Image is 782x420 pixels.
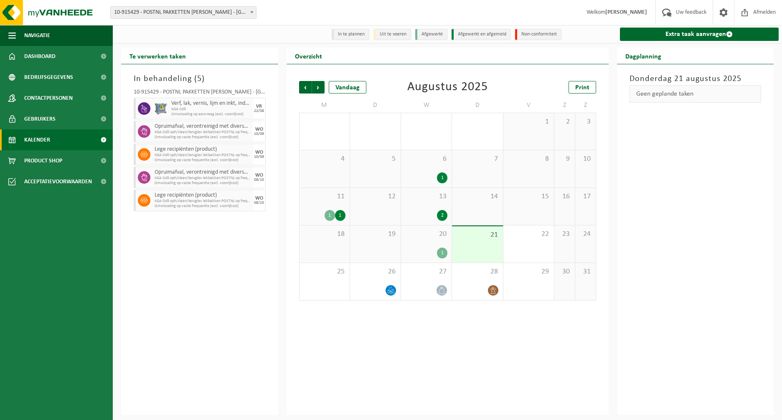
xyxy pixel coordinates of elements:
[134,73,266,85] h3: In behandeling ( )
[515,29,561,40] li: Non-conformiteit
[559,117,571,127] span: 2
[155,153,251,158] span: KGA Colli oph/clean/teruglev lekbakken POSTNL op frequentie
[617,48,670,64] h2: Dagplanning
[559,230,571,239] span: 23
[110,6,256,19] span: 10-915429 - POSTNL PAKKETTEN BELGIE EVERGEM - EVERGEM
[155,176,251,181] span: KGA Colli oph/clean/teruglev lekbakken POSTNL op frequentie
[350,98,401,113] td: D
[354,192,396,201] span: 12
[332,29,369,40] li: In te plannen
[24,129,50,150] span: Kalender
[155,192,251,199] span: Lege recipiënten (product)
[415,29,447,40] li: Afgewerkt
[456,267,498,276] span: 28
[255,127,263,132] div: WO
[256,104,262,109] div: VR
[579,267,592,276] span: 31
[171,107,251,112] span: KGA Colli
[579,154,592,164] span: 10
[312,81,325,94] span: Volgende
[373,29,411,40] li: Uit te voeren
[197,75,202,83] span: 5
[24,150,62,171] span: Product Shop
[335,210,345,221] div: 1
[155,102,167,115] img: PB-AP-0800-MET-02-01
[111,7,256,18] span: 10-915429 - POSTNL PAKKETTEN BELGIE EVERGEM - EVERGEM
[456,230,498,240] span: 21
[155,146,251,153] span: Lege recipiënten (product)
[155,199,251,204] span: KGA Colli oph/clean/teruglev lekbakken POSTNL op frequentie
[405,154,447,164] span: 6
[508,267,550,276] span: 29
[299,98,350,113] td: M
[155,123,251,130] span: Opruimafval, verontreinigd met diverse niet-gevaarlijke afvalstoffen
[452,29,511,40] li: Afgewerkt en afgemeld
[554,98,575,113] td: Z
[155,158,251,163] span: Omwisseling op vaste frequentie (excl. voorrijkost)
[171,112,251,117] span: Omwisseling op aanvraag (excl. voorrijkost)
[630,73,762,85] h3: Donderdag 21 augustus 2025
[559,154,571,164] span: 9
[503,98,554,113] td: V
[605,9,647,15] strong: [PERSON_NAME]
[254,178,264,182] div: 08/10
[155,181,251,186] span: Omwisseling op vaste frequentie (excl. voorrijkost)
[456,154,498,164] span: 7
[407,81,488,94] div: Augustus 2025
[155,169,251,176] span: Opruimafval, verontreinigd met diverse niet-gevaarlijke afvalstoffen
[401,98,452,113] td: W
[299,81,312,94] span: Vorige
[354,154,396,164] span: 5
[354,267,396,276] span: 26
[24,88,73,109] span: Contactpersonen
[437,210,447,221] div: 2
[254,201,264,205] div: 08/10
[630,85,762,103] div: Geen geplande taken
[405,192,447,201] span: 13
[405,230,447,239] span: 20
[452,98,503,113] td: D
[254,109,264,113] div: 22/08
[121,48,194,64] h2: Te verwerken taken
[456,192,498,201] span: 14
[508,154,550,164] span: 8
[155,135,251,140] span: Omwisseling op vaste frequentie (excl. voorrijkost)
[24,67,73,88] span: Bedrijfsgegevens
[575,84,589,91] span: Print
[134,89,266,98] div: 10-915429 - POSTNL PAKKETTEN [PERSON_NAME] - [GEOGRAPHIC_DATA]
[508,230,550,239] span: 22
[155,130,251,135] span: KGA Colli oph/clean/teruglev lekbakken POSTNL op frequentie
[287,48,330,64] h2: Overzicht
[508,192,550,201] span: 15
[304,192,345,201] span: 11
[405,267,447,276] span: 27
[24,109,56,129] span: Gebruikers
[254,155,264,159] div: 10/09
[304,154,345,164] span: 4
[24,171,92,192] span: Acceptatievoorwaarden
[255,173,263,178] div: WO
[620,28,779,41] a: Extra taak aanvragen
[579,192,592,201] span: 17
[254,132,264,136] div: 10/09
[255,196,263,201] div: WO
[437,248,447,258] div: 1
[437,172,447,183] div: 1
[329,81,366,94] div: Vandaag
[24,25,50,46] span: Navigatie
[304,230,345,239] span: 18
[559,267,571,276] span: 30
[325,210,335,221] div: 1
[559,192,571,201] span: 16
[354,230,396,239] span: 19
[579,230,592,239] span: 24
[155,204,251,209] span: Omwisseling op vaste frequentie (excl. voorrijkost)
[569,81,596,94] a: Print
[255,150,263,155] div: WO
[304,267,345,276] span: 25
[579,117,592,127] span: 3
[508,117,550,127] span: 1
[171,100,251,107] span: Verf, lak, vernis, lijm en inkt, industrieel in kleinverpakking
[575,98,596,113] td: Z
[24,46,56,67] span: Dashboard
